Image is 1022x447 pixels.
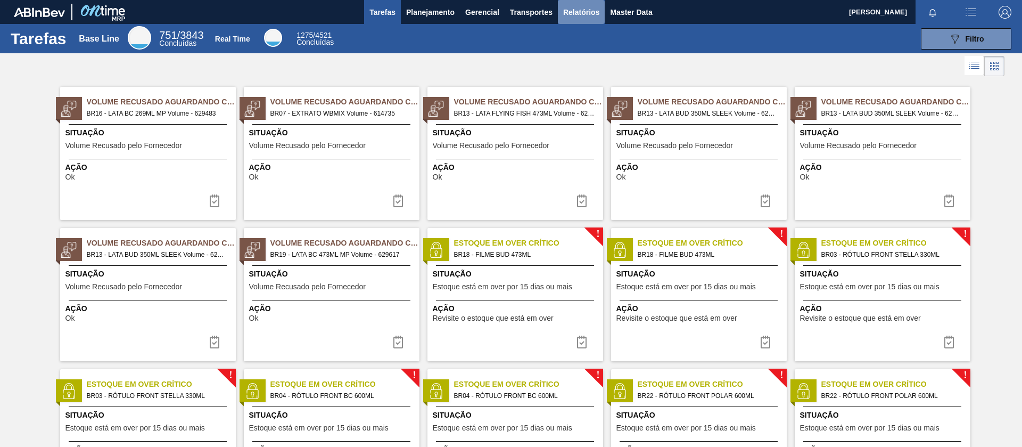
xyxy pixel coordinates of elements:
[433,142,549,150] span: Volume Recusado pelo Fornecedor
[249,314,259,322] span: Ok
[821,96,970,108] span: Volume Recusado Aguardando Ciência
[821,249,962,261] span: BR03 - RÓTULO FRONT STELLA 330ML
[821,379,970,390] span: Estoque em Over Crítico
[87,108,227,119] span: BR16 - LATA BC 269ML MP Volume - 629483
[753,331,778,353] button: icon-task complete
[596,230,599,238] span: !
[65,410,233,421] span: Situação
[61,101,77,117] img: status
[800,303,968,314] span: Ação
[244,383,260,399] img: status
[454,249,595,261] span: BR18 - FILME BUD 473ML
[392,194,405,207] img: icon-task-complete
[159,31,203,47] div: Base Line
[270,238,419,249] span: Volume Recusado Aguardando Ciência
[610,6,652,19] span: Master Data
[65,283,182,291] span: Volume Recusado pelo Fornecedor
[943,336,955,348] img: icon-task complete
[159,29,177,41] span: 751
[433,283,572,291] span: Estoque está em over por 15 dias ou mais
[569,331,595,353] button: icon-task complete
[385,331,411,353] div: Completar tarefa: 30361290
[369,6,395,19] span: Tarefas
[433,162,600,173] span: Ação
[616,173,626,181] span: Ok
[159,29,203,41] span: / 3843
[65,142,182,150] span: Volume Recusado pelo Fornecedor
[215,35,250,43] div: Real Time
[596,371,599,379] span: !
[249,424,389,432] span: Estoque está em over por 15 dias ou mais
[795,242,811,258] img: status
[296,38,334,46] span: Concluídas
[65,314,75,322] span: Ok
[249,283,366,291] span: Volume Recusado pelo Fornecedor
[454,96,603,108] span: Volume Recusado Aguardando Ciência
[229,371,232,379] span: !
[208,336,221,348] img: icon-task-complete
[296,31,313,39] span: 1275
[569,331,595,353] div: Completar tarefa: 30357801
[87,379,236,390] span: Estoque em Over Crítico
[61,242,77,258] img: status
[270,390,411,402] span: BR04 - RÓTULO FRONT BC 600ML
[616,303,784,314] span: Ação
[800,162,968,173] span: Ação
[780,371,783,379] span: !
[11,32,67,45] h1: Tarefas
[638,379,787,390] span: Estoque em Over Crítico
[128,26,151,50] div: Base Line
[965,56,984,76] div: Visão em Lista
[800,424,939,432] span: Estoque está em over por 15 dias ou mais
[616,269,784,280] span: Situação
[616,142,733,150] span: Volume Recusado pelo Fornecedor
[800,314,921,322] span: Revisite o estoque que está em over
[638,390,778,402] span: BR22 - RÓTULO FRONT POLAR 600ML
[249,410,417,421] span: Situação
[616,283,756,291] span: Estoque está em over por 15 dias ou mais
[202,331,227,353] div: Completar tarefa: 30360764
[984,56,1004,76] div: Visão em Cards
[936,190,962,212] div: Completar tarefa: 30360763
[936,190,962,212] button: icon-task-complete
[616,424,756,432] span: Estoque está em over por 15 dias ou mais
[249,269,417,280] span: Situação
[963,371,967,379] span: !
[413,371,416,379] span: !
[264,29,282,47] div: Real Time
[296,32,334,46] div: Real Time
[795,101,811,117] img: status
[800,410,968,421] span: Situação
[966,35,984,43] span: Filtro
[753,331,778,353] div: Completar tarefa: 30357801
[249,173,259,181] span: Ok
[65,162,233,173] span: Ação
[638,96,787,108] span: Volume Recusado Aguardando Ciência
[249,127,417,139] span: Situação
[943,194,955,207] img: icon-task-complete
[612,242,628,258] img: status
[433,424,572,432] span: Estoque está em over por 15 dias ou mais
[385,190,411,212] button: icon-task-complete
[454,390,595,402] span: BR04 - RÓTULO FRONT BC 600ML
[780,230,783,238] span: !
[510,6,553,19] span: Transportes
[406,6,455,19] span: Planejamento
[936,331,962,353] button: icon-task complete
[270,249,411,261] span: BR19 - LATA BC 473ML MP Volume - 629617
[87,390,227,402] span: BR03 - RÓTULO FRONT STELLA 330ML
[563,6,599,19] span: Relatórios
[454,108,595,119] span: BR13 - LATA FLYING FISH 473ML Volume - 629036
[14,7,65,17] img: TNhmsLtSVTkK8tSr43FrP2fwEKptu5GPRR3wAAAABJRU5ErkJggg==
[638,249,778,261] span: BR18 - FILME BUD 473ML
[65,173,75,181] span: Ok
[433,314,554,322] span: Revisite o estoque que está em over
[87,238,236,249] span: Volume Recusado Aguardando Ciência
[433,269,600,280] span: Situação
[936,331,962,353] div: Completar tarefa: 30357802
[65,269,233,280] span: Situação
[616,127,784,139] span: Situação
[61,383,77,399] img: status
[202,331,227,353] button: icon-task-complete
[916,5,950,20] button: Notificações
